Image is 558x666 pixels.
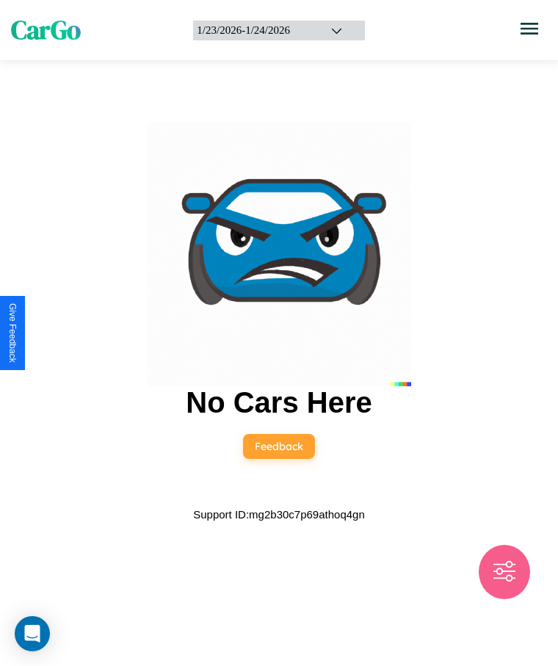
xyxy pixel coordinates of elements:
div: 1 / 23 / 2026 - 1 / 24 / 2026 [197,24,311,37]
span: CarGo [11,12,81,48]
div: Give Feedback [7,303,18,363]
p: Support ID: mg2b30c7p69athoq4gn [193,504,365,524]
button: Feedback [243,434,315,459]
img: car [147,122,411,386]
h2: No Cars Here [186,386,372,419]
div: Open Intercom Messenger [15,616,50,651]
